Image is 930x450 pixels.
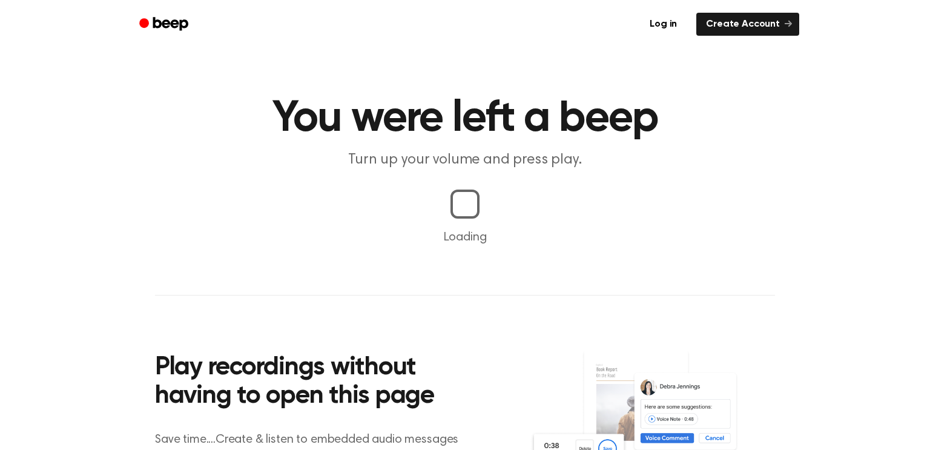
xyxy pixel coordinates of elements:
[131,13,199,36] a: Beep
[232,150,697,170] p: Turn up your volume and press play.
[638,10,689,38] a: Log in
[155,97,775,141] h1: You were left a beep
[696,13,799,36] a: Create Account
[155,354,481,411] h2: Play recordings without having to open this page
[15,228,915,247] p: Loading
